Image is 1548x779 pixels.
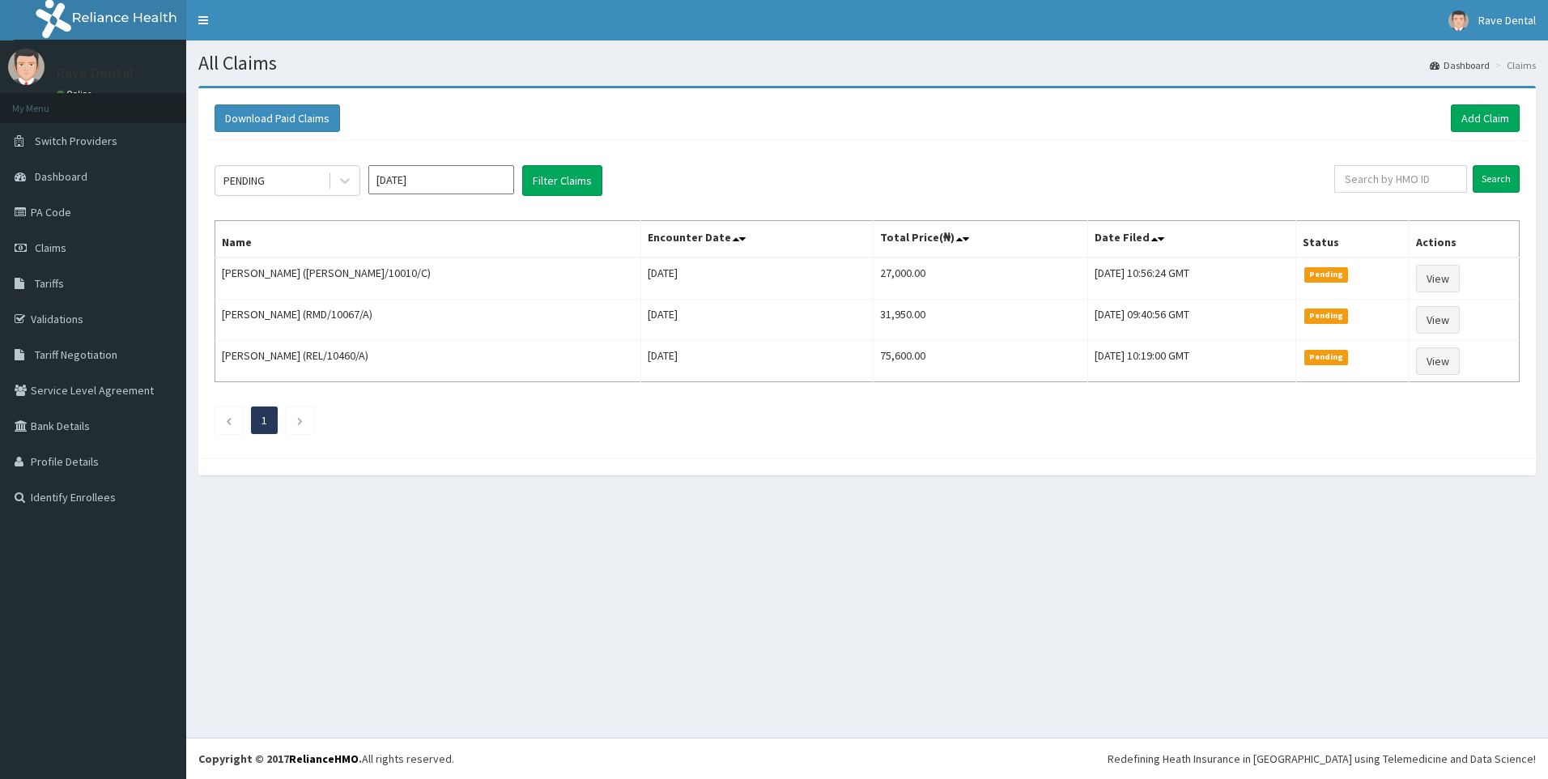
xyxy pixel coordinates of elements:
[57,66,134,80] p: Rave Dental
[198,751,362,766] strong: Copyright © 2017 .
[215,341,641,382] td: [PERSON_NAME] (REL/10460/A)
[289,751,359,766] a: RelianceHMO
[522,165,602,196] button: Filter Claims
[1108,751,1536,767] div: Redefining Heath Insurance in [GEOGRAPHIC_DATA] using Telemedicine and Data Science!
[1295,221,1410,258] th: Status
[186,738,1548,779] footer: All rights reserved.
[215,221,641,258] th: Name
[198,53,1536,74] h1: All Claims
[1478,13,1536,28] span: Rave Dental
[1410,221,1520,258] th: Actions
[223,172,265,189] div: PENDING
[1088,300,1295,341] td: [DATE] 09:40:56 GMT
[1416,347,1460,375] a: View
[1451,104,1520,132] a: Add Claim
[8,49,45,85] img: User Image
[1491,58,1536,72] li: Claims
[262,413,267,428] a: Page 1 is your current page
[640,221,873,258] th: Encounter Date
[1088,258,1295,300] td: [DATE] 10:56:24 GMT
[296,413,304,428] a: Next page
[215,300,641,341] td: [PERSON_NAME] (RMD/10067/A)
[35,134,117,148] span: Switch Providers
[35,169,87,184] span: Dashboard
[57,88,96,100] a: Online
[873,221,1088,258] th: Total Price(₦)
[35,241,66,255] span: Claims
[1304,267,1349,282] span: Pending
[215,258,641,300] td: [PERSON_NAME] ([PERSON_NAME]/10010/C)
[1304,350,1349,364] span: Pending
[215,104,340,132] button: Download Paid Claims
[225,413,232,428] a: Previous page
[1334,165,1467,193] input: Search by HMO ID
[873,300,1088,341] td: 31,950.00
[1448,11,1469,31] img: User Image
[1088,341,1295,382] td: [DATE] 10:19:00 GMT
[1304,309,1349,323] span: Pending
[1430,58,1490,72] a: Dashboard
[1088,221,1295,258] th: Date Filed
[640,341,873,382] td: [DATE]
[873,258,1088,300] td: 27,000.00
[1416,306,1460,334] a: View
[640,258,873,300] td: [DATE]
[873,341,1088,382] td: 75,600.00
[35,347,117,362] span: Tariff Negotiation
[35,276,64,291] span: Tariffs
[1473,165,1520,193] input: Search
[368,165,514,194] input: Select Month and Year
[640,300,873,341] td: [DATE]
[1416,265,1460,292] a: View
